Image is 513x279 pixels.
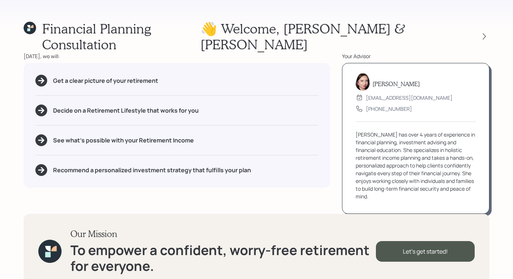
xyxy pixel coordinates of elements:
div: [DATE], we will: [24,52,330,60]
h5: Recommend a personalized investment strategy that fulfills your plan [53,167,251,174]
h5: [PERSON_NAME] [373,80,420,87]
h1: 👋 Welcome , [PERSON_NAME] & [PERSON_NAME] [200,21,466,52]
h5: See what's possible with your Retirement Income [53,137,194,144]
div: Your Advisor [342,52,489,60]
div: [PERSON_NAME] has over 4 years of experience in financial planning, investment advising and finan... [356,131,476,200]
h5: Get a clear picture of your retirement [53,77,158,84]
h1: Financial Planning Consultation [42,21,201,52]
h3: Our Mission [70,229,376,239]
div: Let's get started! [376,241,475,262]
h1: To empower a confident, worry-free retirement for everyone. [70,242,376,274]
h5: Decide on a Retirement Lifestyle that works for you [53,107,199,114]
img: aleksandra-headshot.png [356,73,370,91]
div: [PHONE_NUMBER] [366,105,412,113]
div: [EMAIL_ADDRESS][DOMAIN_NAME] [366,94,453,102]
